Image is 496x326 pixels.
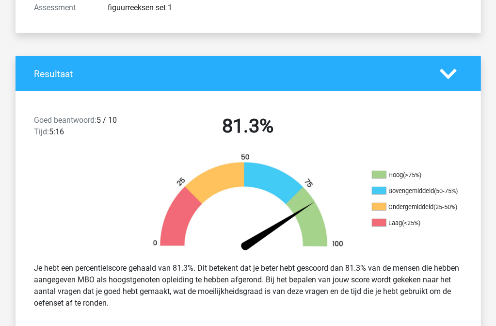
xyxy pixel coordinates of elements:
span: Tijd: [34,127,49,136]
li: Hoog [372,171,469,179]
div: figuurreeksen set 1 [100,2,248,14]
h4: Resultaat [34,68,425,80]
div: Je hebt een percentielscore gehaald van 81.3%. Dit betekent dat je beter hebt gescoord dan 81.3% ... [27,259,469,313]
img: 81.faf665cb8af7.png [139,153,357,255]
li: Laag [372,219,469,228]
div: (<25%) [402,219,421,227]
li: Ondergemiddeld [372,203,469,212]
div: (>75%) [403,171,422,179]
h2: 81.3% [145,114,352,138]
div: Assessment [27,2,101,14]
div: (50-75%) [434,187,458,195]
div: (25-50%) [434,203,458,211]
li: Bovengemiddeld [372,187,469,196]
div: 5 / 10 5:16 [27,114,138,142]
span: Goed beantwoord: [34,115,97,125]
